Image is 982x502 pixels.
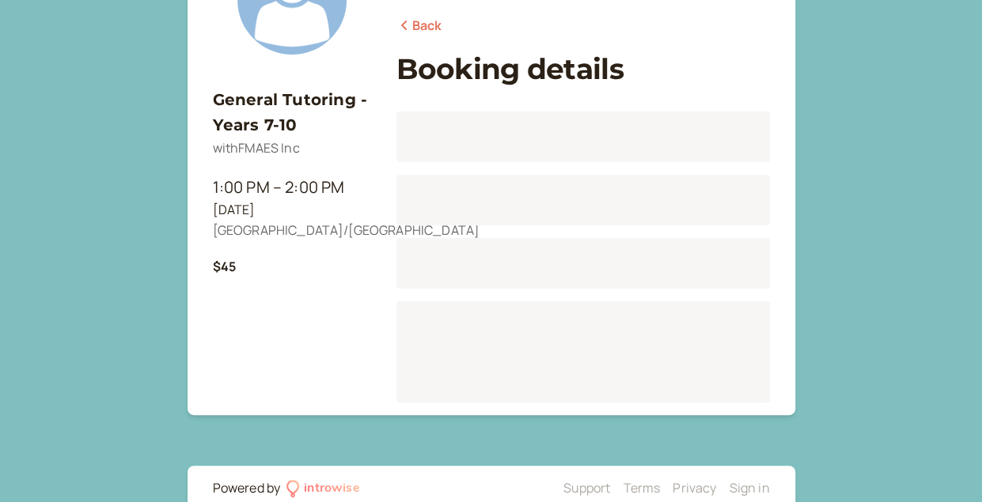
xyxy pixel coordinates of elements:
[213,478,281,499] div: Powered by
[213,258,236,275] b: $45
[213,200,371,221] div: [DATE]
[396,52,770,86] h1: Booking details
[396,301,770,402] div: Loading...
[563,479,610,496] a: Support
[396,111,770,162] div: Loading...
[396,175,770,225] div: Loading...
[729,479,769,496] a: Sign in
[673,479,716,496] a: Privacy
[396,238,770,289] div: Loading...
[286,478,360,499] a: introwise
[213,87,371,138] h3: General Tutoring - Years 7-10
[213,221,371,241] div: [GEOGRAPHIC_DATA]/[GEOGRAPHIC_DATA]
[623,479,660,496] a: Terms
[213,139,300,157] span: with FMAES Inc
[213,175,371,200] div: 1:00 PM – 2:00 PM
[304,478,359,499] div: introwise
[396,16,442,36] a: Back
